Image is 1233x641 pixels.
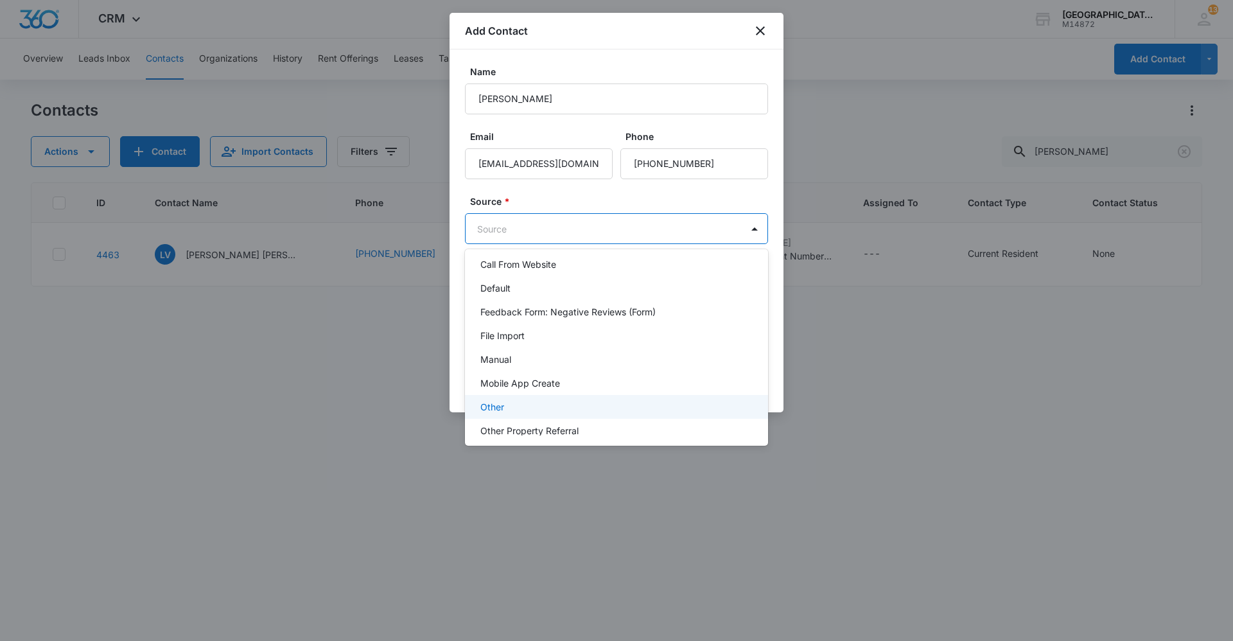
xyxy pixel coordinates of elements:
[480,258,556,271] p: Call From Website
[480,329,525,342] p: File Import
[480,424,579,437] p: Other Property Referral
[480,376,560,390] p: Mobile App Create
[480,281,511,295] p: Default
[480,400,504,414] p: Other
[480,353,511,366] p: Manual
[480,305,656,319] p: Feedback Form: Negative Reviews (Form)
